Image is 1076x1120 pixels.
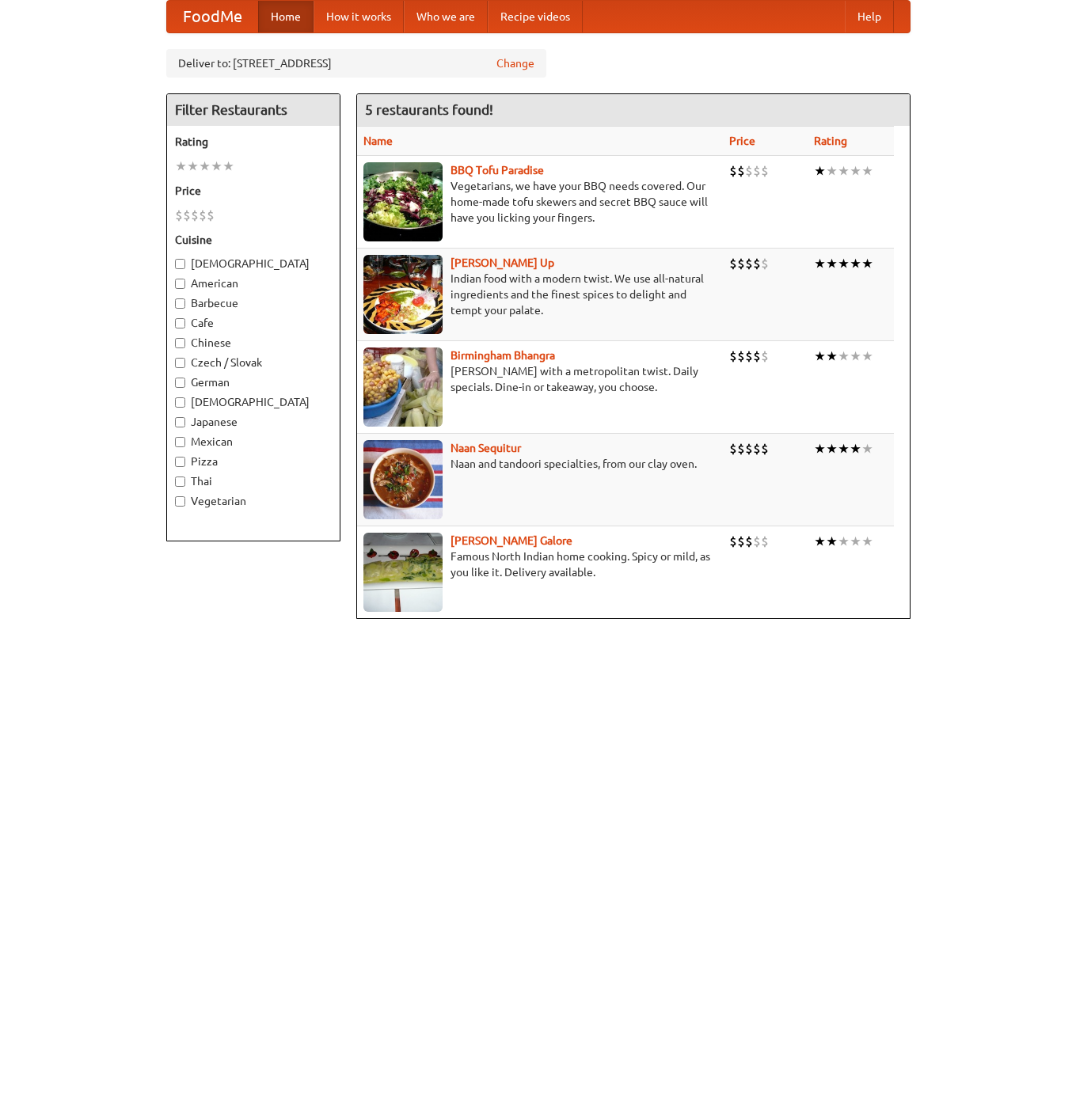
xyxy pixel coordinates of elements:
li: $ [745,347,753,365]
b: [PERSON_NAME] Galore [451,534,572,547]
li: ★ [850,347,861,365]
li: $ [753,255,761,272]
li: $ [199,207,207,224]
label: Vegetarian [175,493,332,509]
li: ★ [861,255,873,272]
li: $ [761,533,769,550]
li: $ [737,347,745,365]
input: Pizza [175,457,185,467]
li: $ [753,347,761,365]
ng-pluralize: 5 restaurants found! [365,102,493,117]
a: Who we are [404,1,488,32]
a: Home [258,1,314,32]
li: ★ [838,440,850,457]
img: naansequitur.jpg [363,440,443,519]
li: ★ [826,255,838,272]
li: $ [737,162,745,180]
a: Birmingham Bhangra [451,349,555,362]
li: $ [729,162,737,180]
li: ★ [187,158,199,175]
p: Vegetarians, we have your BBQ needs covered. Our home-made tofu skewers and secret BBQ sauce will... [363,178,717,226]
li: $ [737,533,745,550]
a: Help [845,1,894,32]
input: German [175,378,185,388]
li: $ [729,440,737,457]
label: German [175,374,332,390]
a: [PERSON_NAME] Up [451,256,554,269]
li: $ [745,255,753,272]
label: Chinese [175,335,332,351]
li: ★ [222,158,234,175]
li: ★ [814,533,826,550]
li: ★ [826,440,838,457]
a: Recipe videos [488,1,583,32]
h5: Price [175,183,332,199]
img: tofuparadise.jpg [363,162,443,241]
li: ★ [838,533,850,550]
a: Naan Sequitur [451,442,521,454]
a: Rating [814,135,847,147]
img: curryup.jpg [363,255,443,334]
li: ★ [838,347,850,365]
li: ★ [814,347,826,365]
input: Cafe [175,318,185,328]
label: Mexican [175,434,332,450]
li: ★ [838,162,850,180]
li: $ [729,533,737,550]
li: ★ [838,255,850,272]
li: ★ [850,162,861,180]
label: Japanese [175,414,332,430]
label: Cafe [175,315,332,331]
h4: Filter Restaurants [167,94,340,126]
a: FoodMe [167,1,258,32]
p: Famous North Indian home cooking. Spicy or mild, as you like it. Delivery available. [363,549,717,580]
li: $ [729,255,737,272]
label: Pizza [175,454,332,469]
li: ★ [861,347,873,365]
li: ★ [850,533,861,550]
label: Barbecue [175,295,332,311]
li: $ [745,533,753,550]
a: Change [496,55,534,71]
p: Naan and tandoori specialties, from our clay oven. [363,456,717,472]
li: $ [761,440,769,457]
li: ★ [814,162,826,180]
label: Czech / Slovak [175,355,332,370]
li: $ [191,207,199,224]
li: $ [761,162,769,180]
li: ★ [861,440,873,457]
a: BBQ Tofu Paradise [451,164,544,177]
li: $ [183,207,191,224]
a: Price [729,135,755,147]
input: [DEMOGRAPHIC_DATA] [175,397,185,408]
p: [PERSON_NAME] with a metropolitan twist. Daily specials. Dine-in or takeaway, you choose. [363,363,717,395]
li: $ [753,162,761,180]
li: ★ [826,347,838,365]
li: ★ [850,440,861,457]
input: [DEMOGRAPHIC_DATA] [175,259,185,269]
li: $ [729,347,737,365]
li: $ [761,347,769,365]
input: Barbecue [175,298,185,309]
label: [DEMOGRAPHIC_DATA] [175,256,332,271]
h5: Cuisine [175,232,332,248]
li: $ [207,207,215,224]
li: ★ [175,158,187,175]
li: $ [737,440,745,457]
input: Vegetarian [175,496,185,507]
li: ★ [861,533,873,550]
li: ★ [826,533,838,550]
label: Thai [175,473,332,489]
img: bhangra.jpg [363,347,443,427]
li: $ [761,255,769,272]
input: Thai [175,476,185,487]
li: ★ [861,162,873,180]
input: Mexican [175,437,185,447]
li: ★ [211,158,222,175]
li: ★ [826,162,838,180]
li: $ [737,255,745,272]
a: How it works [314,1,404,32]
